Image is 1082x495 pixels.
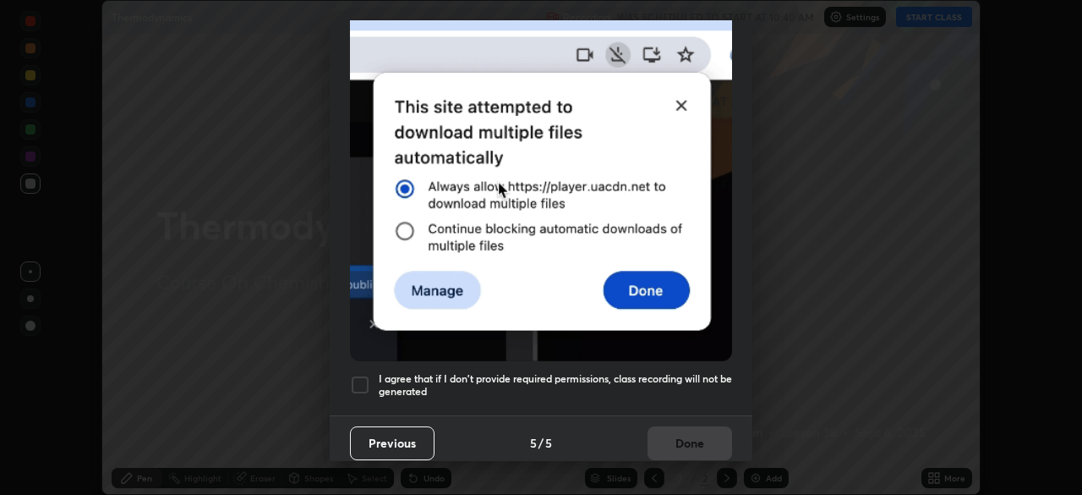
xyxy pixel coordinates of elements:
[350,426,434,460] button: Previous
[538,434,544,452] h4: /
[545,434,552,452] h4: 5
[379,372,732,399] h5: I agree that if I don't provide required permissions, class recording will not be generated
[530,434,537,452] h4: 5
